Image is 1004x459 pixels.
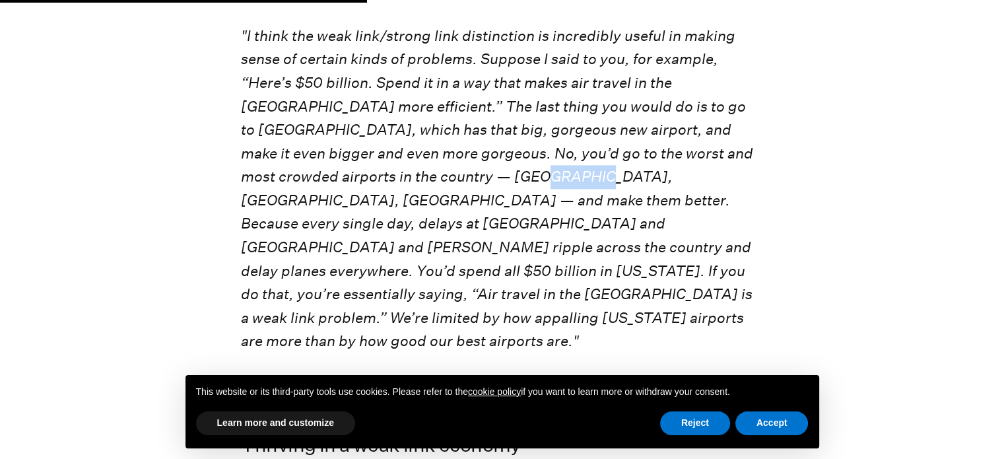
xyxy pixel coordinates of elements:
[196,411,355,435] button: Learn more and customize
[241,27,753,350] em: "I think the weak link/strong link distinction is incredibly useful in making sense of certain ki...
[735,411,809,435] button: Accept
[660,411,730,435] button: Reject
[175,365,830,459] div: Notice
[468,386,521,397] a: cookie policy
[185,375,819,409] div: This website or its third-party tools use cookies. Please refer to the if you want to learn more ...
